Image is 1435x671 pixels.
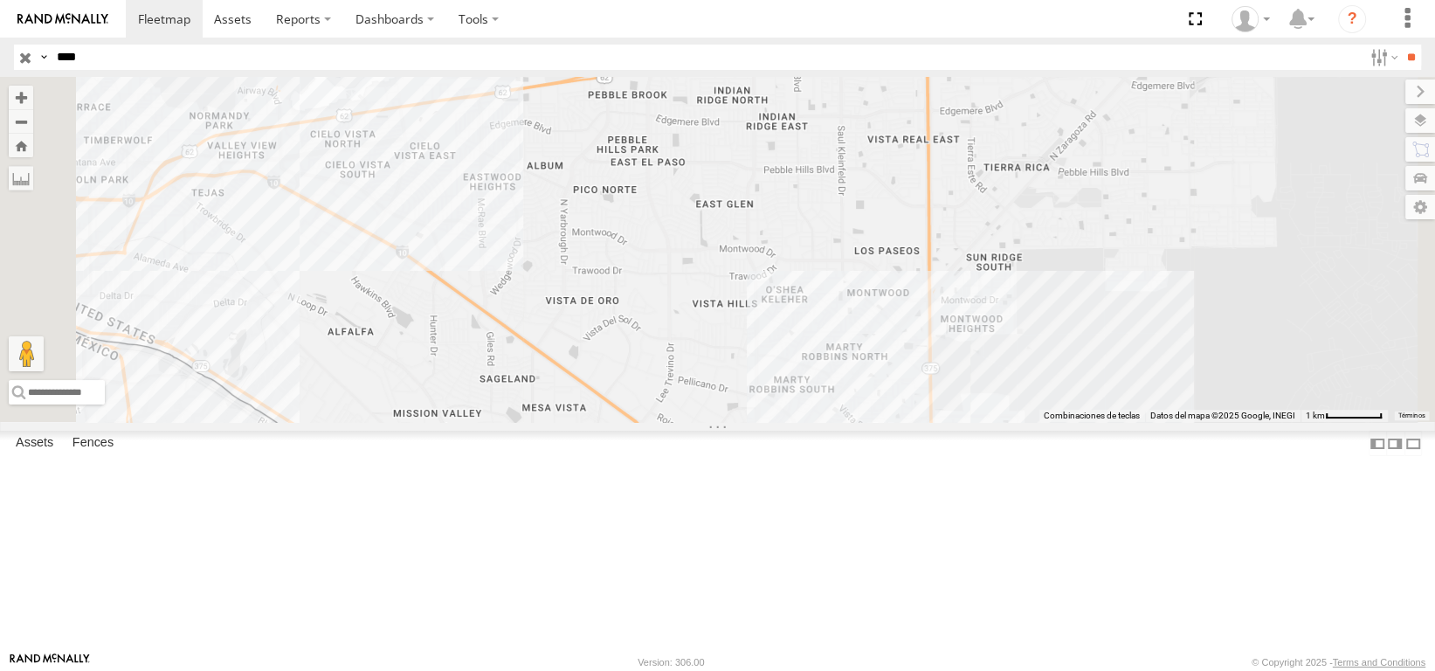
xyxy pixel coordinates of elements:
[9,336,44,371] button: Arrastra al hombrecito al mapa para abrir Street View
[1252,657,1425,668] div: © Copyright 2025 -
[1225,6,1276,32] div: Erick Ramirez
[1386,431,1404,456] label: Dock Summary Table to the Right
[1150,411,1295,420] span: Datos del mapa ©2025 Google, INEGI
[638,657,704,668] div: Version: 306.00
[1333,657,1425,668] a: Terms and Conditions
[9,109,33,134] button: Zoom out
[64,432,122,456] label: Fences
[1405,195,1435,219] label: Map Settings
[1300,410,1388,422] button: Escala del mapa: 1 km por 62 píxeles
[17,13,108,25] img: rand-logo.svg
[1338,5,1366,33] i: ?
[1404,431,1422,456] label: Hide Summary Table
[9,134,33,157] button: Zoom Home
[9,86,33,109] button: Zoom in
[1397,412,1425,419] a: Términos (se abre en una nueva pestaña)
[1306,411,1325,420] span: 1 km
[1369,431,1386,456] label: Dock Summary Table to the Left
[9,166,33,190] label: Measure
[1363,45,1401,70] label: Search Filter Options
[7,432,62,456] label: Assets
[10,654,90,671] a: Visit our Website
[1044,410,1140,422] button: Combinaciones de teclas
[37,45,51,70] label: Search Query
